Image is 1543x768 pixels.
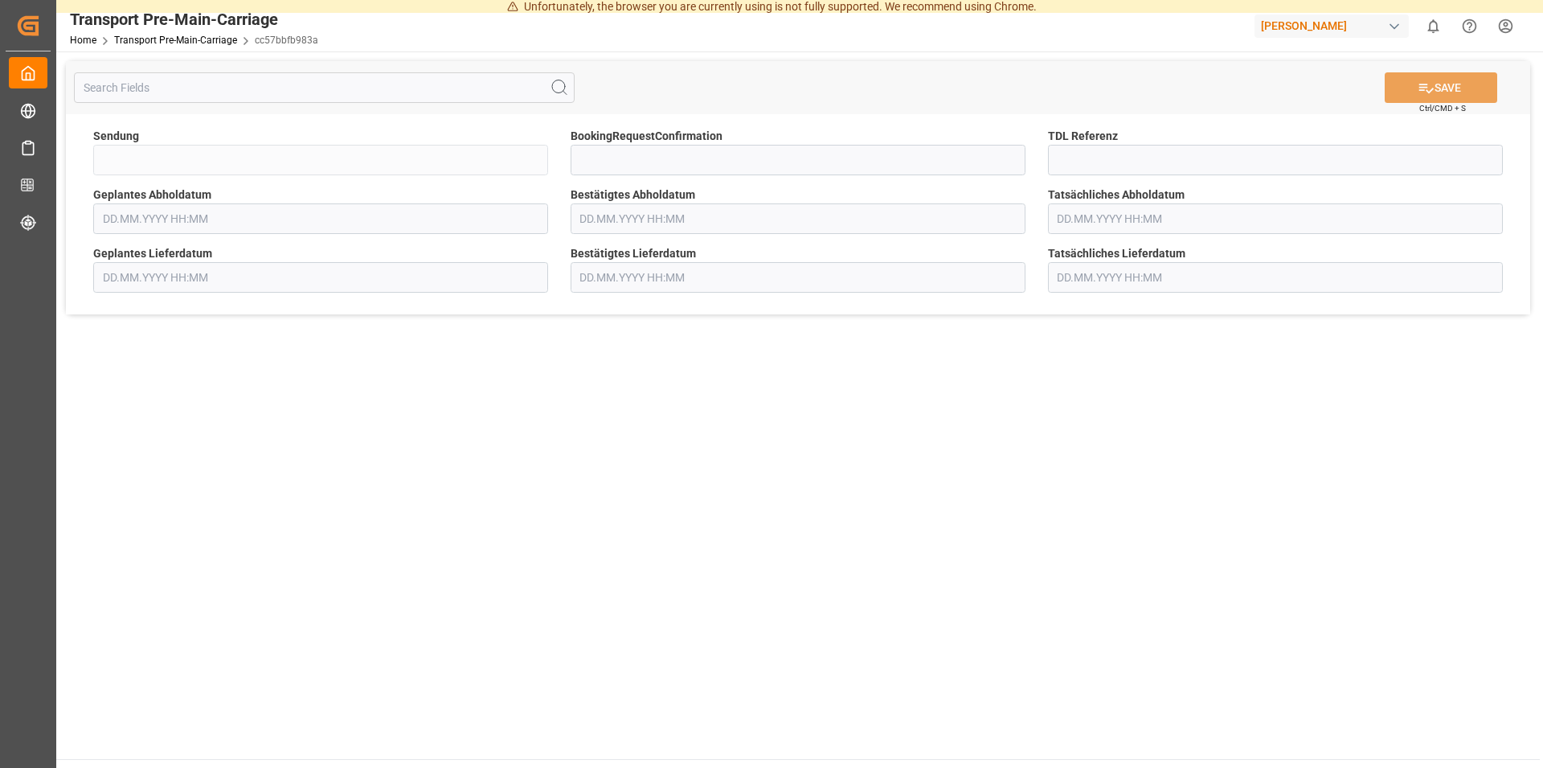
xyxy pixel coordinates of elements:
span: Bestätigtes Abholdatum [571,187,695,203]
button: [PERSON_NAME] [1254,10,1415,41]
div: Transport Pre-Main-Carriage [70,7,318,31]
span: Sendung [93,128,139,145]
span: Geplantes Lieferdatum [93,245,212,262]
span: BookingRequestConfirmation [571,128,722,145]
button: show 0 new notifications [1415,8,1451,44]
span: Bestätigtes Lieferdatum [571,245,696,262]
button: Help Center [1451,8,1488,44]
input: DD.MM.YYYY HH:MM [571,203,1025,234]
input: DD.MM.YYYY HH:MM [1048,262,1503,293]
a: Transport Pre-Main-Carriage [114,35,237,46]
button: SAVE [1385,72,1497,103]
span: TDL Referenz [1048,128,1118,145]
input: Search Fields [74,72,575,103]
input: DD.MM.YYYY HH:MM [571,262,1025,293]
span: Tatsächliches Abholdatum [1048,187,1185,203]
input: DD.MM.YYYY HH:MM [1048,203,1503,234]
a: Home [70,35,96,46]
span: Geplantes Abholdatum [93,187,211,203]
div: [PERSON_NAME] [1254,14,1409,38]
span: Tatsächliches Lieferdatum [1048,245,1185,262]
input: DD.MM.YYYY HH:MM [93,262,548,293]
span: Ctrl/CMD + S [1419,102,1466,114]
input: DD.MM.YYYY HH:MM [93,203,548,234]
